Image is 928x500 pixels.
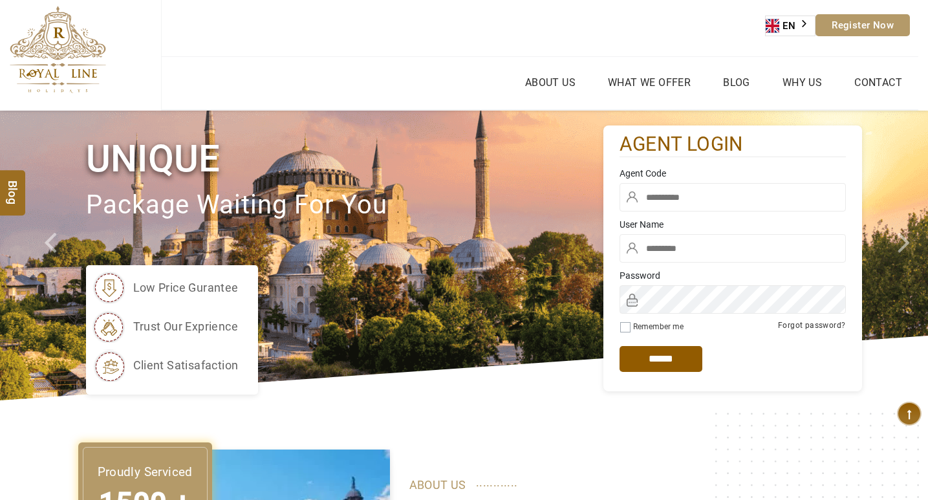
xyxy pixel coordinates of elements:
[851,73,905,92] a: Contact
[620,218,846,231] label: User Name
[92,310,239,343] li: trust our exprience
[92,272,239,304] li: low price gurantee
[720,73,753,92] a: Blog
[620,167,846,180] label: Agent Code
[633,322,684,331] label: Remember me
[765,16,815,36] aside: Language selected: English
[28,111,74,400] a: Check next prev
[815,14,910,36] a: Register Now
[605,73,694,92] a: What we Offer
[881,111,928,400] a: Check next image
[86,184,603,227] p: package waiting for you
[620,269,846,282] label: Password
[765,16,815,36] div: Language
[92,349,239,382] li: client satisafaction
[620,132,846,157] h2: agent login
[522,73,579,92] a: About Us
[86,135,603,183] h1: Unique
[5,180,21,191] span: Blog
[10,6,106,93] img: The Royal Line Holidays
[778,321,845,330] a: Forgot password?
[779,73,825,92] a: Why Us
[409,475,843,495] p: ABOUT US
[766,16,815,36] a: EN
[476,473,518,492] span: ............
